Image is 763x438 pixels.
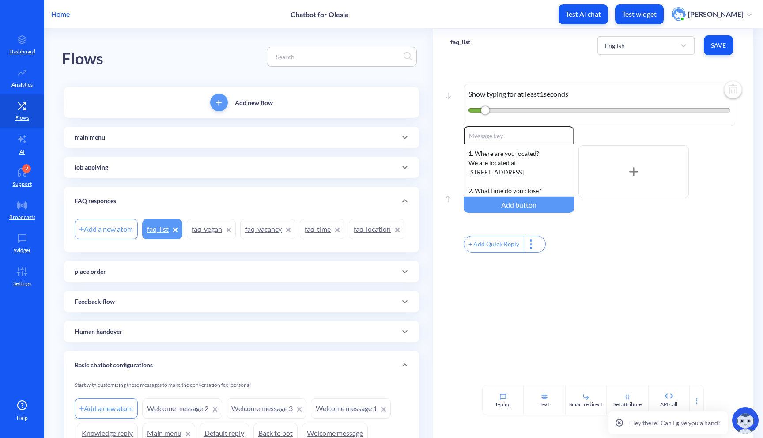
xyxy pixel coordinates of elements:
div: Text [540,400,549,408]
p: Home [51,9,70,19]
input: Search [272,52,404,62]
a: Welcome message 1 [311,398,391,419]
a: faq_location [349,219,404,239]
a: Welcome message 3 [227,398,306,419]
div: Set attribute [613,400,642,408]
p: Widget [14,246,30,254]
button: add [210,94,228,111]
div: Start with customizing these messages to make the conversation feel personal [75,381,408,396]
div: Smart redirect [569,400,602,408]
p: job applying [75,163,108,172]
p: Human handover [75,327,122,336]
div: + Add Quick Reply [464,236,524,252]
button: Test AI chat [559,4,608,24]
p: Analytics [11,81,33,89]
p: Support [13,180,32,188]
a: faq_list [142,219,182,239]
p: Chatbot for Olesia [291,10,348,19]
button: Save [704,35,733,55]
p: AI [19,148,25,156]
a: faq_vegan [187,219,236,239]
div: Feedback flow [64,291,419,312]
div: 2 [22,164,31,173]
div: Add a new atom [75,219,138,239]
p: Show typing for at least 1 seconds [468,89,731,99]
img: delete [722,80,744,101]
p: Test AI chat [566,10,601,19]
p: Add new flow [235,98,273,107]
p: Feedback flow [75,297,115,306]
div: 1. Where are you located? We are located at [STREET_ADDRESS]. 2. What time do you close? Our rest... [464,144,574,197]
input: Message key [464,126,574,144]
p: Hey there! Can I give you a hand? [630,418,721,427]
p: FAQ responces [75,196,116,206]
div: place order [64,261,419,282]
div: Add button [464,197,574,213]
p: Test widget [622,10,657,19]
p: Flows [15,114,29,122]
div: Typing [495,400,510,408]
div: Flows [62,46,103,72]
div: FAQ responces [64,187,419,215]
p: [PERSON_NAME] [688,9,744,19]
p: Dashboard [9,48,35,56]
span: Save [711,41,726,50]
p: Broadcasts [9,213,35,221]
a: faq_vacancy [240,219,295,239]
div: job applying [64,157,419,178]
p: Basic chatbot configurations [75,361,153,370]
p: place order [75,267,106,276]
div: API call [660,400,677,408]
span: Help [17,414,28,422]
p: Settings [13,279,31,287]
img: user photo [672,7,686,21]
a: faq_time [300,219,344,239]
img: copilot-icon.svg [732,407,759,434]
div: Human handover [64,321,419,342]
a: Welcome message 2 [142,398,222,419]
p: main menu [75,133,105,142]
div: Basic chatbot configurations [64,351,419,379]
div: main menu [64,127,419,148]
div: English [605,41,625,50]
div: Add a new atom [75,398,138,419]
p: faq_list [450,38,470,46]
button: user photo[PERSON_NAME] [667,6,756,22]
button: Test widget [615,4,664,24]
